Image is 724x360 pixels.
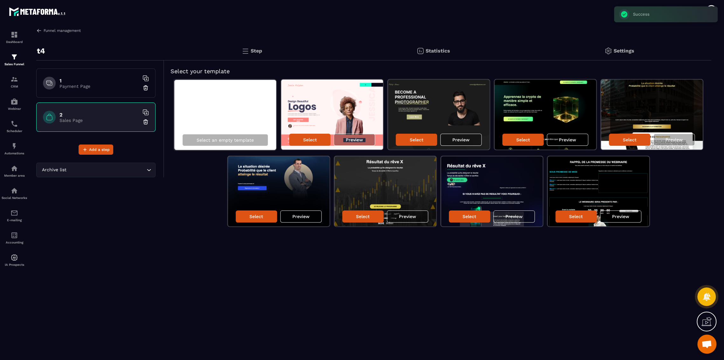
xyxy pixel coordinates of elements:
p: Payment Page [59,84,139,89]
p: Dashboard [2,40,27,44]
p: Preview [452,137,470,142]
p: Select [249,214,263,219]
p: Select [623,137,637,142]
h6: 2 [59,112,139,118]
p: Member area [2,174,27,177]
h6: 1 [59,78,139,84]
p: Preview [505,214,523,219]
p: Preview [292,214,310,219]
p: Select [463,214,476,219]
a: automationsautomationsMember area [2,160,27,182]
p: Sales Funnel [2,62,27,66]
a: Funnel management [36,28,81,33]
img: stats.20deebd0.svg [416,47,424,55]
p: Step [251,48,262,54]
p: Settings [614,48,634,54]
p: Select [410,137,423,142]
p: Accounting [2,241,27,244]
a: Mở cuộc trò chuyện [697,335,716,354]
p: Select [516,137,530,142]
a: formationformationSales Funnel [2,48,27,71]
a: formationformationDashboard [2,26,27,48]
img: image [494,80,596,150]
input: Search for option [68,166,145,173]
p: Preview [399,214,416,219]
img: logo [9,6,66,17]
p: Preview [612,214,629,219]
p: CRM [2,85,27,88]
span: Archive list [40,166,68,173]
img: automations [10,98,18,105]
img: scheduler [10,120,18,128]
img: automations [10,165,18,172]
a: social-networksocial-networkSocial Networks [2,182,27,204]
p: t4 [37,45,45,57]
p: Social Networks [2,196,27,200]
img: automations [10,254,18,261]
p: Sales Page [59,118,139,123]
div: Search for option [36,163,156,177]
p: IA Prospects [2,263,27,266]
a: automationsautomationsWebinar [2,93,27,115]
p: Preview [559,137,576,142]
p: Select [303,137,317,142]
p: Select an empty template [197,138,254,143]
img: arrow [36,28,42,33]
a: formationformationCRM [2,71,27,93]
img: image [334,156,436,226]
img: automations [10,142,18,150]
img: trash [143,85,149,91]
p: Select [356,214,370,219]
a: accountantaccountantAccounting [2,227,27,249]
img: image [601,80,703,150]
img: formation [10,75,18,83]
a: emailemailE-mailing [2,204,27,227]
img: image [441,156,543,226]
img: image [388,80,490,150]
p: Statistics [426,48,450,54]
img: trash [143,119,149,125]
a: schedulerschedulerScheduler [2,115,27,138]
p: Scheduler [2,129,27,133]
button: Add a step [79,145,113,155]
p: Select [569,214,583,219]
span: Add a step [89,146,110,153]
img: formation [10,53,18,61]
p: Webinar [2,107,27,110]
img: accountant [10,231,18,239]
img: bars.0d591741.svg [241,47,249,55]
p: Automations [2,152,27,155]
p: E-mailing [2,218,27,222]
a: automationsautomationsAutomations [2,138,27,160]
img: image [228,156,330,226]
h5: Select your template [171,67,705,76]
img: email [10,209,18,217]
img: setting-gr.5f69749f.svg [604,47,612,55]
p: Preview [346,137,363,142]
img: image [281,80,383,150]
img: social-network [10,187,18,194]
img: image [547,156,649,226]
img: formation [10,31,18,39]
p: Preview [665,137,683,142]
